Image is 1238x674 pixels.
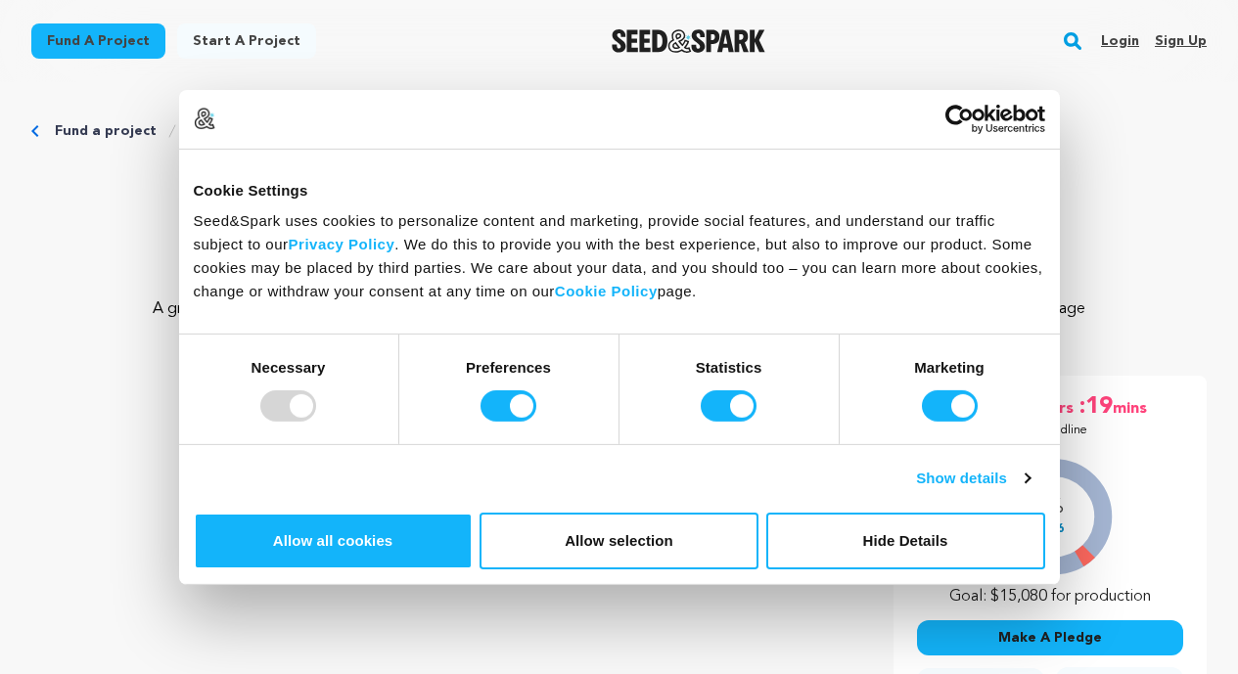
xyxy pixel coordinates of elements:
span: hrs [1050,391,1078,423]
strong: Marketing [914,359,985,376]
p: Comedy [31,258,1207,282]
button: Hide Details [766,513,1045,569]
span: mins [1113,391,1151,423]
div: Seed&Spark uses cookies to personalize content and marketing, provide social features, and unders... [194,209,1045,303]
a: Privacy Policy [289,236,395,252]
a: Seed&Spark Homepage [612,29,765,53]
a: Start a project [177,23,316,59]
strong: Statistics [696,359,762,376]
a: Fund a project [31,23,165,59]
strong: Necessary [252,359,326,376]
button: Make A Pledge [917,620,1183,655]
img: logo [194,108,215,129]
img: Seed&Spark Logo Dark Mode [612,29,765,53]
a: Show details [916,467,1030,490]
button: Allow all cookies [194,513,473,569]
a: Login [1101,25,1139,57]
a: Usercentrics Cookiebot - opens in a new window [874,104,1045,133]
a: Cookie Policy [555,283,658,299]
span: :19 [1078,391,1113,423]
button: Allow selection [480,513,758,569]
div: Breadcrumb [31,121,1207,141]
strong: Preferences [466,359,551,376]
div: Cookie Settings [194,178,1045,202]
a: Fund a project [55,121,157,141]
a: Sign up [1155,25,1207,57]
p: [GEOGRAPHIC_DATA], [US_STATE] | Series [31,235,1207,258]
p: A group of ragtag, misfit teens, with the help of their hot mess of a teacher, navigate the minef... [149,297,1089,344]
p: Speech: The Series! [31,172,1207,219]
